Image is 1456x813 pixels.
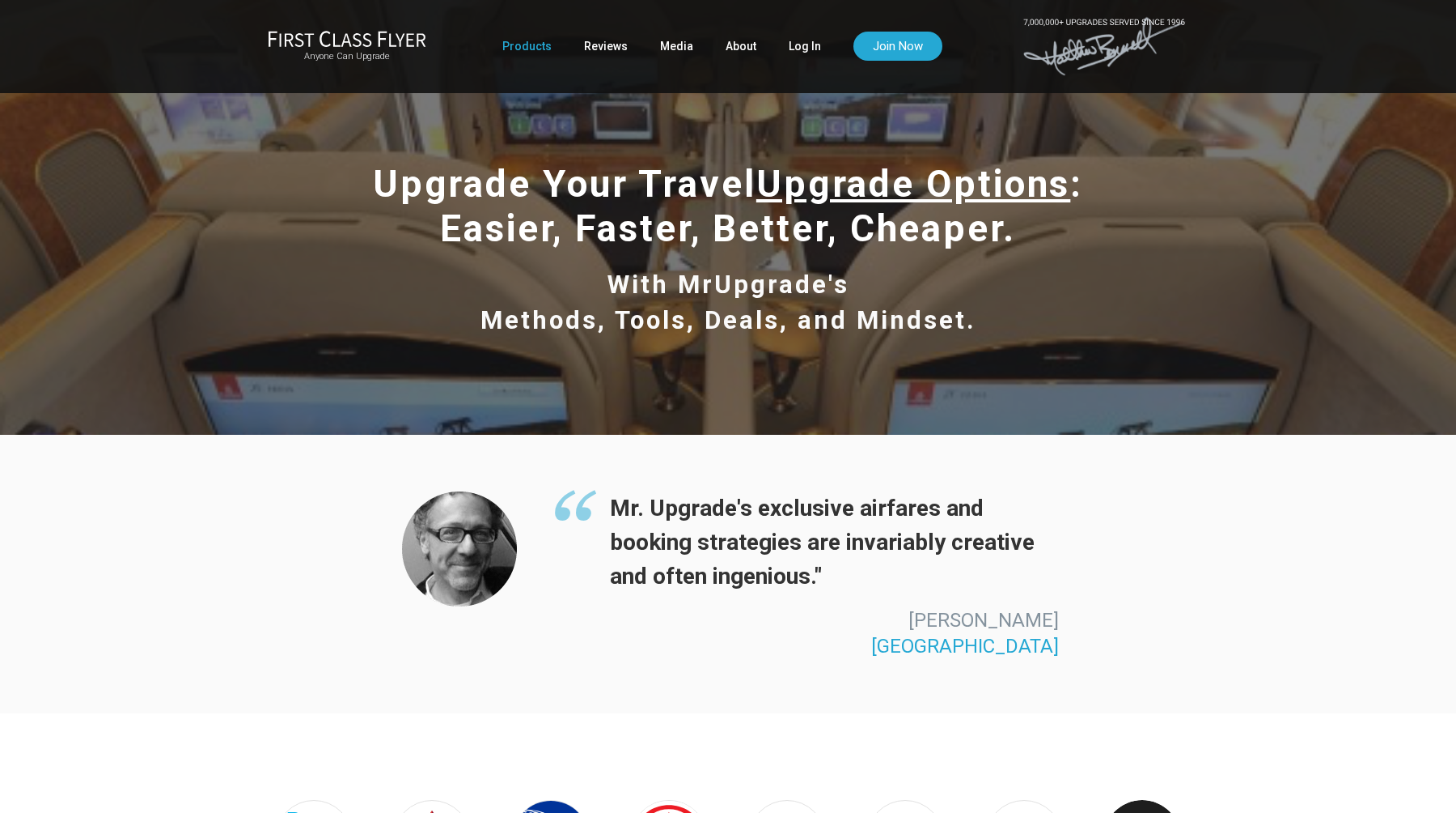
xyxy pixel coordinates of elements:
span: [GEOGRAPHIC_DATA] [871,635,1059,658]
a: About [726,32,756,61]
a: First Class FlyerAnyone Can Upgrade [268,30,426,62]
span: Mr. Upgrade's exclusive airfares and booking strategies are invariably creative and often ingenio... [553,492,1059,594]
a: Reviews [584,32,628,61]
img: Thomas [402,492,517,607]
span: With MrUpgrade's Methods, Tools, Deals, and Mindset. [480,270,976,334]
img: First Class Flyer [268,30,426,47]
span: [PERSON_NAME] [908,609,1059,632]
a: Log In [789,32,821,61]
span: Upgrade Options [756,162,1071,206]
a: Join Now [853,32,942,61]
a: Products [502,32,552,61]
small: Anyone Can Upgrade [268,51,426,62]
a: Media [660,32,693,61]
span: Upgrade Your Travel : Easier, Faster, Better, Cheaper. [373,162,1084,250]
